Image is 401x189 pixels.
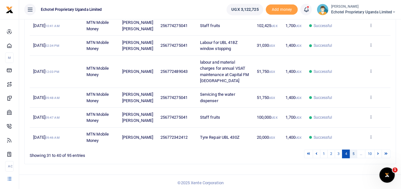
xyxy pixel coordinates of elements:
[365,150,375,158] a: 10
[266,4,298,15] span: Add money
[313,43,332,48] span: Successful
[313,95,332,101] span: Successful
[266,7,298,11] a: Add money
[38,7,104,12] span: Echotel Proprietary Uganda Limited
[256,135,275,140] span: 20,000
[256,43,275,48] span: 31,030
[335,150,342,158] a: 3
[226,4,263,15] a: UGX 3,122,725
[331,9,396,15] span: Echotel Proprietary Uganda Limited
[313,115,332,120] span: Successful
[295,136,301,139] small: UGX
[6,6,13,14] img: logo-small
[200,115,220,120] span: Staff fruits
[160,43,188,48] span: 256774275041
[313,23,332,29] span: Successful
[295,96,301,100] small: UGX
[86,66,109,77] span: MTN Mobile Money
[122,135,153,140] span: [PERSON_NAME]
[33,135,59,140] span: [DATE]
[5,161,14,171] li: Ac
[269,44,275,47] small: UGX
[285,23,301,28] span: 1,700
[271,116,277,119] small: UGX
[33,23,59,28] span: [DATE]
[45,44,59,47] small: 02:34 PM
[295,116,301,119] small: UGX
[45,136,60,139] small: 09:46 AM
[327,150,335,158] a: 2
[122,20,153,31] span: [PERSON_NAME] [PERSON_NAME]
[86,20,109,31] span: MTN Mobile Money
[379,167,395,183] iframe: Intercom live chat
[200,60,249,83] span: labour and material charges for annual VSAT maintenance at Capital FM [GEOGRAPHIC_DATA]
[122,112,153,123] span: [PERSON_NAME] [PERSON_NAME]
[45,96,60,100] small: 09:48 AM
[285,95,301,100] span: 1,400
[295,44,301,47] small: UGX
[86,112,109,123] span: MTN Mobile Money
[160,23,188,28] span: 256774275041
[320,150,328,158] a: 1
[45,24,60,28] small: 10:41 AM
[342,150,350,158] a: 4
[86,92,109,103] span: MTN Mobile Money
[256,115,277,120] span: 100,000
[33,69,59,74] span: [DATE]
[160,95,188,100] span: 256774275041
[317,4,328,15] img: profile-user
[200,23,220,28] span: Staff fruits
[5,52,14,63] li: M
[160,69,188,74] span: 256772489043
[285,115,301,120] span: 1,700
[392,167,397,172] span: 1
[331,4,396,10] small: [PERSON_NAME]
[6,7,13,12] a: logo-small logo-large logo-large
[285,69,301,74] span: 1,400
[256,69,275,74] span: 51,750
[33,43,59,48] span: [DATE]
[224,4,266,15] li: Wallet ballance
[269,70,275,73] small: UGX
[313,135,332,140] span: Successful
[269,136,275,139] small: UGX
[45,70,59,73] small: 12:03 PM
[200,92,235,103] span: Servicing the water dispenser
[200,40,238,51] span: Labour for UBL 418Z window stopping
[256,95,275,100] span: 51,750
[33,95,59,100] span: [DATE]
[349,150,357,158] a: 5
[86,40,109,51] span: MTN Mobile Money
[122,92,153,103] span: [PERSON_NAME] [PERSON_NAME]
[122,40,153,51] span: [PERSON_NAME] [PERSON_NAME]
[295,24,301,28] small: UGX
[122,69,153,74] span: [PERSON_NAME]
[160,135,188,140] span: 256772342412
[86,132,109,143] span: MTN Mobile Money
[33,115,59,120] span: [DATE]
[231,6,258,13] span: UGX 3,122,725
[285,43,301,48] span: 1,400
[200,135,240,140] span: Tyre Repair UBL 430Z
[160,115,188,120] span: 256774275041
[30,149,177,159] div: Showing 31 to 40 of 95 entries
[266,4,298,15] li: Toup your wallet
[285,135,301,140] span: 1,400
[271,24,277,28] small: UGX
[256,23,277,28] span: 102,425
[269,96,275,100] small: UGX
[45,116,60,119] small: 09:47 AM
[313,69,332,74] span: Successful
[295,70,301,73] small: UGX
[317,4,396,15] a: profile-user [PERSON_NAME] Echotel Proprietary Uganda Limited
